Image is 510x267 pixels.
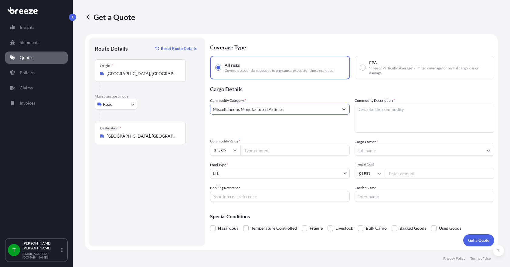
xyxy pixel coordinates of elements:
[5,21,68,33] a: Insights
[100,63,113,68] div: Origin
[468,237,489,243] p: Get a Quote
[385,168,494,179] input: Enter amount
[338,104,349,115] button: Show suggestions
[218,224,238,233] span: Hazardous
[20,70,35,76] p: Policies
[22,241,60,251] p: [PERSON_NAME] [PERSON_NAME]
[22,252,60,259] p: [EMAIL_ADDRESS][DOMAIN_NAME]
[95,99,137,110] button: Select transport
[355,145,483,156] input: Full name
[210,185,240,191] label: Booking Reference
[107,133,178,139] input: Destination
[210,104,338,115] input: Select a commodity type
[310,224,323,233] span: Fragile
[107,71,178,77] input: Origin
[355,139,378,145] label: Cargo Owner
[210,98,246,104] label: Commodity Category
[210,168,350,179] button: LTL
[100,126,121,131] div: Destination
[210,79,494,98] p: Cargo Details
[399,224,426,233] span: Bagged Goods
[152,44,199,53] button: Reset Route Details
[463,234,494,246] button: Get a Quote
[5,82,68,94] a: Claims
[216,65,221,70] input: All risksCovers losses or damages due to any cause, except for those excluded
[213,170,219,176] span: LTL
[470,256,491,261] a: Terms of Use
[366,224,387,233] span: Bulk Cargo
[20,39,39,45] p: Shipments
[5,67,68,79] a: Policies
[355,98,395,104] label: Commodity Description
[369,60,377,66] span: FPA
[355,162,494,167] span: Freight Cost
[360,65,365,70] input: FPA"Free of Particular Average" - limited coverage for partial cargo loss or damage
[439,224,461,233] span: Used Goods
[225,68,334,73] span: Covers losses or damages due to any cause, except for those excluded
[225,62,240,68] span: All risks
[355,191,494,202] input: Enter name
[20,85,33,91] p: Claims
[161,45,197,52] p: Reset Route Details
[369,66,489,75] span: "Free of Particular Average" - limited coverage for partial cargo loss or damage
[443,256,465,261] a: Privacy Policy
[210,38,494,56] p: Coverage Type
[85,12,135,22] p: Get a Quote
[103,101,113,107] span: Road
[355,185,376,191] label: Carrier Name
[20,24,34,30] p: Insights
[210,214,494,219] p: Special Conditions
[5,97,68,109] a: Invoices
[483,145,494,156] button: Show suggestions
[251,224,297,233] span: Temperature Controlled
[20,100,35,106] p: Invoices
[240,145,350,156] input: Type amount
[335,224,353,233] span: Livestock
[12,247,16,253] span: T
[5,52,68,64] a: Quotes
[210,162,228,168] span: Load Type
[95,45,128,52] p: Route Details
[95,94,199,99] p: Main transport mode
[5,36,68,48] a: Shipments
[210,191,350,202] input: Your internal reference
[20,55,33,61] p: Quotes
[210,139,350,144] span: Commodity Value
